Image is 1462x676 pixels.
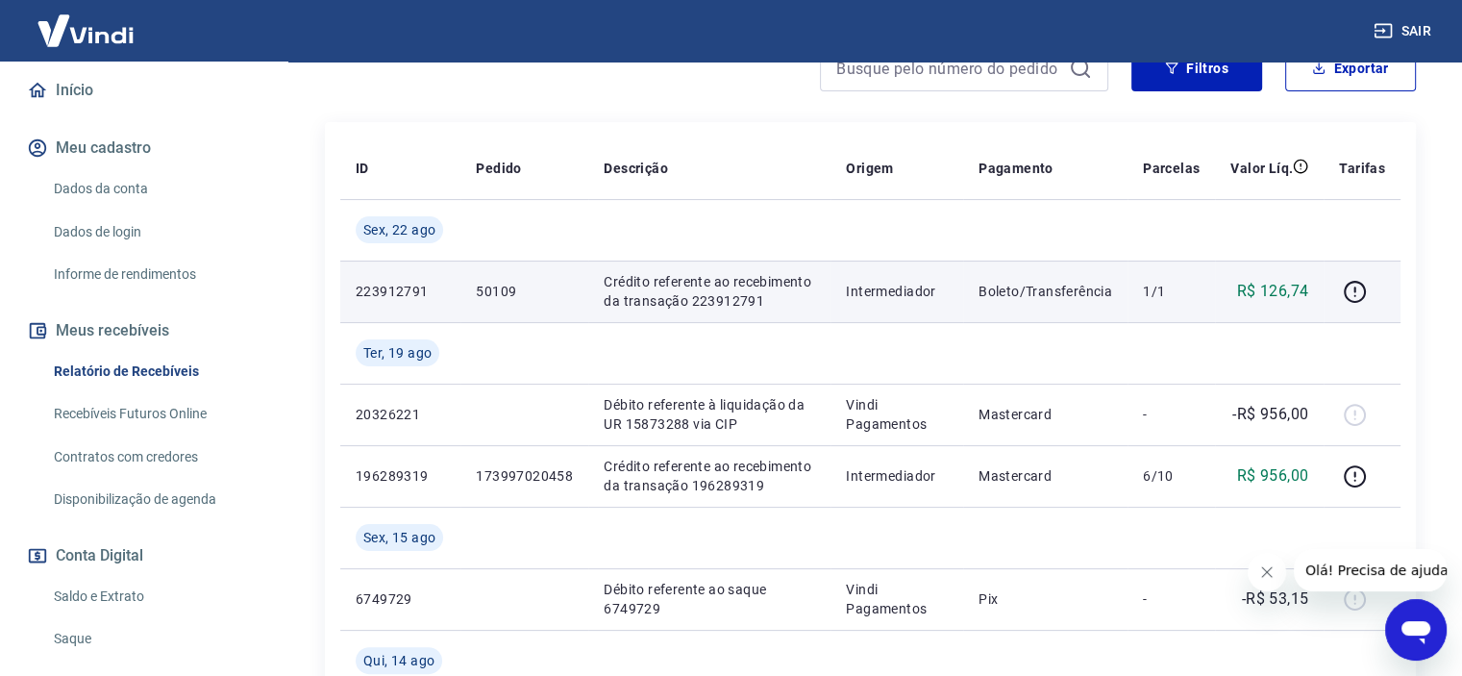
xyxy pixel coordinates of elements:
button: Exportar [1285,45,1416,91]
a: Dados de login [46,213,264,252]
span: Qui, 14 ago [363,651,434,670]
p: 6/10 [1143,466,1200,486]
p: Vindi Pagamentos [846,580,948,618]
p: Origem [846,159,893,178]
p: Intermediador [846,466,948,486]
p: Parcelas [1143,159,1200,178]
a: Informe de rendimentos [46,255,264,294]
iframe: Fechar mensagem [1248,553,1286,591]
p: Tarifas [1339,159,1385,178]
span: Sex, 22 ago [363,220,435,239]
p: Boleto/Transferência [979,282,1112,301]
p: ID [356,159,369,178]
button: Meu cadastro [23,127,264,169]
a: Saldo e Extrato [46,577,264,616]
iframe: Botão para abrir a janela de mensagens [1385,599,1447,661]
p: 1/1 [1143,282,1200,301]
p: R$ 126,74 [1237,280,1309,303]
button: Filtros [1131,45,1262,91]
a: Saque [46,619,264,659]
p: Crédito referente ao recebimento da transação 223912791 [604,272,815,311]
p: Pagamento [979,159,1053,178]
p: 173997020458 [476,466,573,486]
p: -R$ 956,00 [1232,403,1308,426]
a: Relatório de Recebíveis [46,352,264,391]
button: Sair [1370,13,1439,49]
a: Recebíveis Futuros Online [46,394,264,434]
p: 223912791 [356,282,445,301]
p: Mastercard [979,466,1112,486]
a: Contratos com credores [46,438,264,477]
p: Pix [979,589,1112,609]
p: Pedido [476,159,521,178]
p: -R$ 53,15 [1242,588,1309,611]
p: Crédito referente ao recebimento da transação 196289319 [604,457,815,495]
a: Dados da conta [46,169,264,209]
p: 6749729 [356,589,445,609]
p: Débito referente ao saque 6749729 [604,580,815,618]
p: Valor Líq. [1230,159,1293,178]
button: Meus recebíveis [23,310,264,352]
iframe: Mensagem da empresa [1294,549,1447,591]
p: 50109 [476,282,573,301]
a: Início [23,69,264,112]
span: Ter, 19 ago [363,343,432,363]
span: Olá! Precisa de ajuda? [12,13,161,29]
a: Disponibilização de agenda [46,480,264,519]
p: Mastercard [979,405,1112,424]
p: Descrição [604,159,668,178]
p: Vindi Pagamentos [846,395,948,434]
p: 196289319 [356,466,445,486]
p: - [1143,405,1200,424]
p: Intermediador [846,282,948,301]
img: Vindi [23,1,148,60]
p: R$ 956,00 [1237,464,1309,488]
p: - [1143,589,1200,609]
input: Busque pelo número do pedido [836,54,1061,83]
p: 20326221 [356,405,445,424]
p: Débito referente à liquidação da UR 15873288 via CIP [604,395,815,434]
span: Sex, 15 ago [363,528,435,547]
button: Conta Digital [23,535,264,577]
